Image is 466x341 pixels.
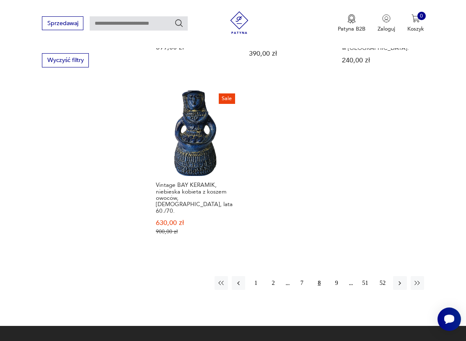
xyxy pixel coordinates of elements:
p: Koszyk [407,25,424,33]
img: Patyna - sklep z meblami i dekoracjami vintage [225,11,254,34]
button: Sprzedawaj [42,16,83,30]
img: Ikonka użytkownika [382,14,391,23]
button: 0Koszyk [407,14,424,33]
p: 900,00 zł [156,229,235,235]
button: 1 [249,276,262,289]
a: Ikona medaluPatyna B2B [338,14,365,33]
button: Patyna B2B [338,14,365,33]
h3: Podpórki do książek w kształcie kotków. Wykonane w [GEOGRAPHIC_DATA]. [342,32,421,51]
p: 630,00 zł [156,220,235,226]
button: Szukaj [174,18,184,28]
button: 8 [313,276,326,289]
p: 390,00 zł [249,51,328,57]
a: Sprzedawaj [42,21,83,26]
button: 51 [358,276,372,289]
p: 399,00 zł [156,44,235,51]
button: 7 [295,276,308,289]
button: 2 [267,276,280,289]
button: 9 [330,276,343,289]
button: Zaloguj [378,14,395,33]
a: SaleVintage BAY KERAMIK, niebieska kobieta z koszem owoców, Niemcy, lata 60./70.Vintage BAY KERAM... [153,90,238,250]
p: 240,00 zł [342,57,421,64]
h3: Vintage BAY KERAMIK, niebieska kobieta z koszem owoców, [DEMOGRAPHIC_DATA], lata 60./70. [156,182,235,214]
p: Zaloguj [378,25,395,33]
div: 0 [417,12,426,20]
button: 52 [376,276,389,289]
img: Ikona medalu [347,14,356,23]
p: Patyna B2B [338,25,365,33]
iframe: Smartsupp widget button [438,307,461,331]
button: Wyczyść filtry [42,53,89,67]
img: Ikona koszyka [412,14,420,23]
